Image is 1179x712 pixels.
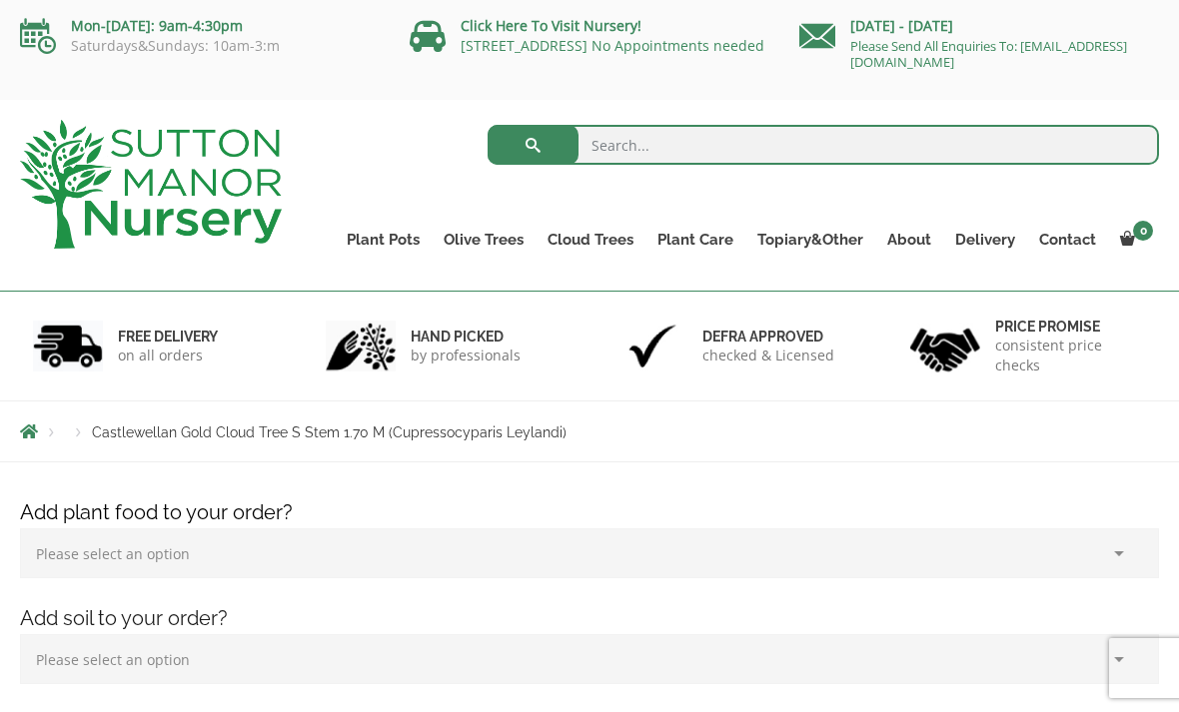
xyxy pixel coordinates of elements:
a: About [875,226,943,254]
a: Plant Pots [335,226,432,254]
p: on all orders [118,346,218,365]
p: [DATE] - [DATE] [799,14,1159,38]
a: Delivery [943,226,1027,254]
a: Plant Care [645,226,745,254]
h6: hand picked [411,328,521,346]
a: Click Here To Visit Nursery! [461,16,641,35]
a: Topiary&Other [745,226,875,254]
h4: Add plant food to your order? [5,497,1174,528]
img: 1.jpg [33,321,103,371]
a: [STREET_ADDRESS] No Appointments needed [461,36,764,55]
p: by professionals [411,346,521,365]
img: 2.jpg [326,321,396,371]
a: Please Send All Enquiries To: [EMAIL_ADDRESS][DOMAIN_NAME] [850,37,1127,71]
a: Cloud Trees [536,226,645,254]
h6: Defra approved [702,328,834,346]
p: consistent price checks [995,336,1147,375]
p: Saturdays&Sundays: 10am-3:m [20,38,380,54]
span: 0 [1133,221,1153,241]
p: checked & Licensed [702,346,834,365]
h4: Add soil to your order? [5,603,1174,634]
img: logo [20,120,282,249]
nav: Breadcrumbs [20,423,1159,439]
img: 4.jpg [910,316,980,376]
span: Castlewellan Gold Cloud Tree S Stem 1.70 M (Cupressocyparis Leylandi) [92,424,567,440]
a: 0 [1108,226,1159,254]
img: 3.jpg [617,321,687,371]
h6: FREE DELIVERY [118,328,218,346]
input: Search... [488,125,1160,165]
a: Olive Trees [432,226,536,254]
p: Mon-[DATE]: 9am-4:30pm [20,14,380,38]
a: Contact [1027,226,1108,254]
h6: Price promise [995,318,1147,336]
